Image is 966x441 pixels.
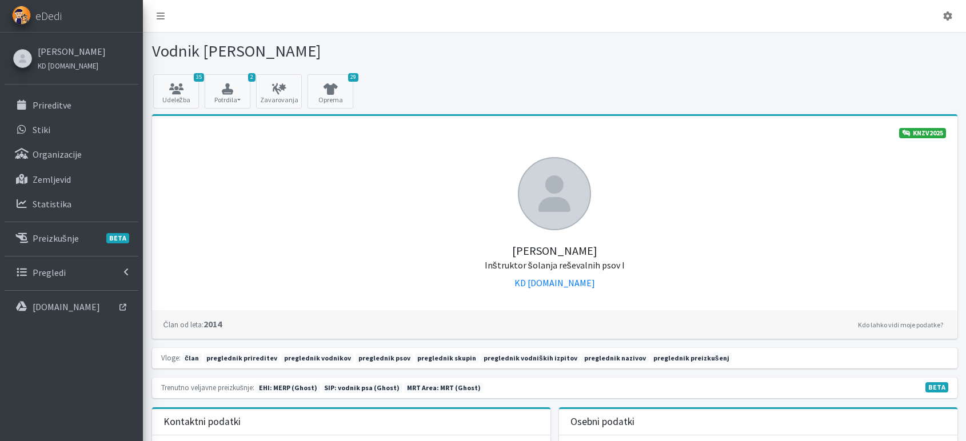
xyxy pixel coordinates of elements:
span: eDedi [35,7,62,25]
small: Vloge: [161,353,181,362]
small: Član od leta: [163,320,203,329]
p: Stiki [33,124,50,135]
a: Pregledi [5,261,138,284]
span: V fazi razvoja [925,382,948,392]
a: Kdo lahko vidi moje podatke? [855,318,946,332]
span: 35 [194,73,204,82]
h5: [PERSON_NAME] [163,230,946,271]
span: Naslednja preizkušnja: pomlad 2027 [322,383,403,393]
span: preglednik vodnikov [281,353,354,363]
small: Inštruktor šolanja reševalnih psov I [485,259,625,271]
small: Trenutno veljavne preizkušnje: [161,383,254,392]
a: 35 Udeležba [153,74,199,109]
p: Prireditve [33,99,71,111]
span: preglednik psov [356,353,413,363]
img: eDedi [12,6,31,25]
span: preglednik preizkušenj [650,353,732,363]
a: [PERSON_NAME] [38,45,106,58]
span: preglednik nazivov [581,353,649,363]
button: 2 Potrdila [205,74,250,109]
p: Statistika [33,198,71,210]
span: preglednik vodniških izpitov [481,353,580,363]
span: BETA [106,233,129,243]
a: KNZV2025 [899,128,946,138]
a: PreizkušnjeBETA [5,227,138,250]
a: [DOMAIN_NAME] [5,295,138,318]
p: Zemljevid [33,174,71,185]
a: 29 Oprema [308,74,353,109]
a: Organizacije [5,143,138,166]
p: Pregledi [33,267,66,278]
p: Preizkušnje [33,232,79,244]
a: Statistika [5,193,138,215]
small: KD [DOMAIN_NAME] [38,61,98,70]
a: KD [DOMAIN_NAME] [514,277,595,288]
span: 29 [348,73,358,82]
span: 2 [248,73,256,82]
span: Naslednja preizkušnja: jesen 2025 [256,383,320,393]
p: Organizacije [33,149,82,160]
span: član [182,353,202,363]
a: Stiki [5,118,138,141]
h3: Osebni podatki [570,416,634,428]
a: Zavarovanja [256,74,302,109]
span: preglednik prireditev [203,353,280,363]
span: Naslednja preizkušnja: pomlad 2027 [404,383,484,393]
p: [DOMAIN_NAME] [33,301,100,312]
a: Zemljevid [5,168,138,191]
span: preglednik skupin [415,353,480,363]
strong: 2014 [163,318,222,330]
a: KD [DOMAIN_NAME] [38,58,106,72]
h1: Vodnik [PERSON_NAME] [152,41,550,61]
h3: Kontaktni podatki [163,416,241,428]
a: Prireditve [5,94,138,117]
